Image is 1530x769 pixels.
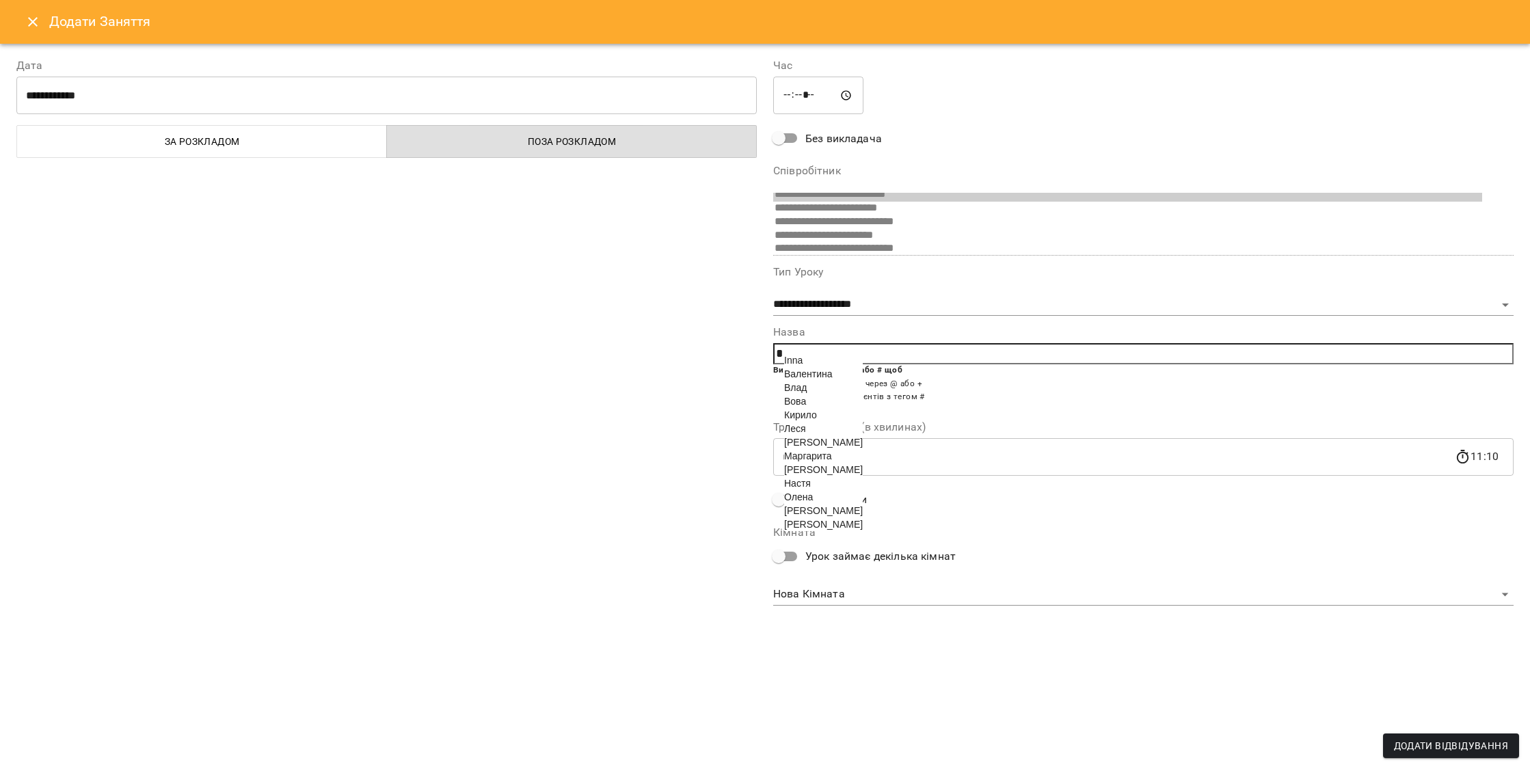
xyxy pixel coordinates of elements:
[773,365,902,375] b: Використовуйте @ + або # щоб
[773,60,1514,71] label: Час
[16,5,49,38] button: Close
[784,409,817,420] span: Кирило
[395,133,749,150] span: Поза розкладом
[773,422,1514,433] label: Тривалість уроку(в хвилинах)
[25,133,379,150] span: За розкладом
[784,368,833,379] span: Валентина
[805,548,956,565] span: Урок займає декілька кімнат
[16,60,757,71] label: Дата
[784,396,806,407] span: Вова
[801,377,1514,391] li: Додати клієнта через @ або +
[1394,738,1508,754] span: Додати Відвідування
[773,327,1514,338] label: Назва
[805,131,882,147] span: Без викладача
[784,519,863,530] span: [PERSON_NAME]
[16,125,387,158] button: За розкладом
[784,355,803,366] span: Inna
[773,267,1514,278] label: Тип Уроку
[49,11,1514,32] h6: Додати Заняття
[784,478,811,489] span: Настя
[784,505,863,516] span: [PERSON_NAME]
[784,491,813,502] span: Олена
[773,165,1514,176] label: Співробітник
[784,437,863,448] span: [PERSON_NAME]
[773,584,1514,606] div: Нова Кімната
[784,423,806,434] span: Леся
[784,464,863,475] span: [PERSON_NAME]
[801,390,1514,404] li: Додати всіх клієнтів з тегом #
[386,125,757,158] button: Поза розкладом
[784,450,832,461] span: Маргарита
[784,382,807,393] span: Влад
[1383,733,1519,758] button: Додати Відвідування
[773,527,1514,538] label: Кімната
